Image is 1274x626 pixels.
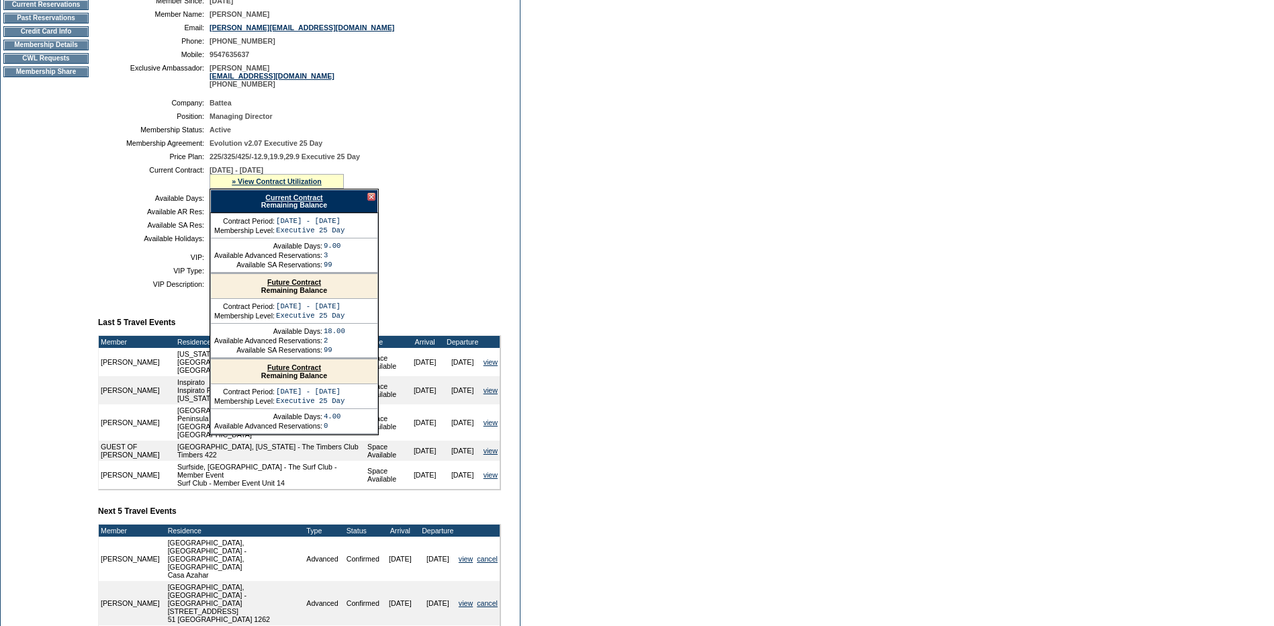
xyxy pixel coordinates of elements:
[210,152,360,161] span: 225/325/425/-12.9,19.9,29.9 Executive 25 Day
[210,24,394,32] a: [PERSON_NAME][EMAIL_ADDRESS][DOMAIN_NAME]
[406,348,444,376] td: [DATE]
[3,26,89,37] td: Credit Card Info
[166,525,305,537] td: Residence
[103,24,204,32] td: Email:
[345,581,381,625] td: Confirmed
[210,99,232,107] span: Battea
[406,376,444,404] td: [DATE]
[214,251,322,259] td: Available Advanced Reservations:
[276,226,345,234] td: Executive 25 Day
[103,280,204,288] td: VIP Description:
[444,376,482,404] td: [DATE]
[419,525,457,537] td: Departure
[166,581,305,625] td: [GEOGRAPHIC_DATA], [GEOGRAPHIC_DATA] - [GEOGRAPHIC_DATA][STREET_ADDRESS] 51 [GEOGRAPHIC_DATA] 1262
[99,525,162,537] td: Member
[103,166,204,189] td: Current Contract:
[99,348,175,376] td: [PERSON_NAME]
[214,261,322,269] td: Available SA Reservations:
[406,441,444,461] td: [DATE]
[324,327,345,335] td: 18.00
[103,267,204,275] td: VIP Type:
[103,221,204,229] td: Available SA Res:
[406,336,444,348] td: Arrival
[103,64,204,88] td: Exclusive Ambassador:
[365,441,406,461] td: Space Available
[406,404,444,441] td: [DATE]
[345,525,381,537] td: Status
[99,441,175,461] td: GUEST OF [PERSON_NAME]
[103,152,204,161] td: Price Plan:
[214,397,275,405] td: Membership Level:
[99,581,162,625] td: [PERSON_NAME]
[276,388,345,396] td: [DATE] - [DATE]
[381,537,419,581] td: [DATE]
[265,193,322,202] a: Current Contract
[345,537,381,581] td: Confirmed
[211,274,377,299] div: Remaining Balance
[98,318,175,327] b: Last 5 Travel Events
[365,461,406,489] td: Space Available
[381,525,419,537] td: Arrival
[214,302,275,310] td: Contract Period:
[166,537,305,581] td: [GEOGRAPHIC_DATA], [GEOGRAPHIC_DATA] - [GEOGRAPHIC_DATA], [GEOGRAPHIC_DATA] Casa Azahar
[214,217,275,225] td: Contract Period:
[304,537,344,581] td: Advanced
[324,337,345,345] td: 2
[99,336,175,348] td: Member
[103,126,204,134] td: Membership Status:
[484,358,498,366] a: view
[324,242,341,250] td: 9.00
[419,537,457,581] td: [DATE]
[103,50,204,58] td: Mobile:
[214,412,322,420] td: Available Days:
[365,348,406,376] td: Space Available
[175,441,365,461] td: [GEOGRAPHIC_DATA], [US_STATE] - The Timbers Club Timbers 422
[210,72,334,80] a: [EMAIL_ADDRESS][DOMAIN_NAME]
[103,194,204,202] td: Available Days:
[304,525,344,537] td: Type
[365,336,406,348] td: Type
[267,278,321,286] a: Future Contract
[175,461,365,489] td: Surfside, [GEOGRAPHIC_DATA] - The Surf Club - Member Event Surf Club - Member Event Unit 14
[210,10,269,18] span: [PERSON_NAME]
[484,418,498,427] a: view
[276,302,345,310] td: [DATE] - [DATE]
[276,397,345,405] td: Executive 25 Day
[103,139,204,147] td: Membership Agreement:
[210,166,263,174] span: [DATE] - [DATE]
[214,242,322,250] td: Available Days:
[324,261,341,269] td: 99
[175,336,365,348] td: Residence
[99,376,175,404] td: [PERSON_NAME]
[3,66,89,77] td: Membership Share
[406,461,444,489] td: [DATE]
[103,208,204,216] td: Available AR Res:
[3,40,89,50] td: Membership Details
[365,404,406,441] td: Space Available
[304,581,344,625] td: Advanced
[210,112,273,120] span: Managing Director
[444,461,482,489] td: [DATE]
[324,346,345,354] td: 99
[214,327,322,335] td: Available Days:
[276,217,345,225] td: [DATE] - [DATE]
[210,37,275,45] span: [PHONE_NUMBER]
[3,53,89,64] td: CWL Requests
[267,363,321,371] a: Future Contract
[103,234,204,242] td: Available Holidays:
[210,126,231,134] span: Active
[103,253,204,261] td: VIP:
[3,13,89,24] td: Past Reservations
[99,537,162,581] td: [PERSON_NAME]
[484,471,498,479] a: view
[175,376,365,404] td: Inspirato Inspirato Reservation - [GEOGRAPHIC_DATA]-[US_STATE]
[459,599,473,607] a: view
[324,251,341,259] td: 3
[175,404,365,441] td: [GEOGRAPHIC_DATA], [GEOGRAPHIC_DATA] - The Peninsula Hotels: [GEOGRAPHIC_DATA], [GEOGRAPHIC_DATA]...
[444,404,482,441] td: [DATE]
[459,555,473,563] a: view
[214,388,275,396] td: Contract Period:
[99,404,175,441] td: [PERSON_NAME]
[365,376,406,404] td: Space Available
[210,189,378,213] div: Remaining Balance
